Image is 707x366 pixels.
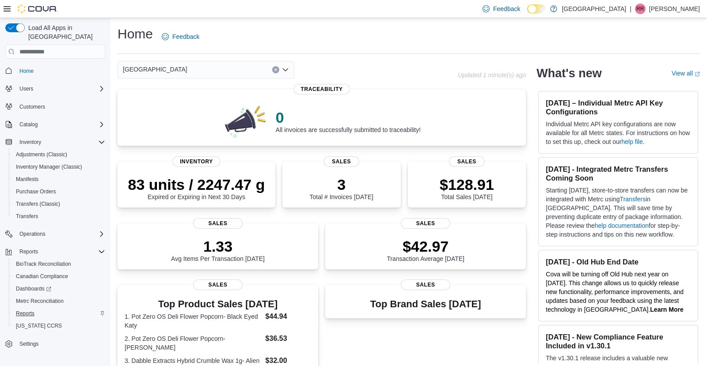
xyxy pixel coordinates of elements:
[562,4,626,14] p: [GEOGRAPHIC_DATA]
[546,186,691,239] p: Starting [DATE], store-to-store transfers can now be integrated with Metrc using in [GEOGRAPHIC_D...
[19,248,38,255] span: Reports
[2,64,109,77] button: Home
[2,118,109,131] button: Catalog
[12,174,42,185] a: Manifests
[9,283,109,295] a: Dashboards
[546,271,684,313] span: Cova will be turning off Old Hub next year on [DATE]. This change allows us to quickly release ne...
[595,222,649,229] a: help documentation
[294,84,350,94] span: Traceability
[12,199,64,209] a: Transfers (Classic)
[9,148,109,161] button: Adjustments (Classic)
[272,66,279,73] button: Clear input
[172,32,199,41] span: Feedback
[16,83,37,94] button: Users
[118,25,153,43] h1: Home
[16,246,105,257] span: Reports
[12,283,105,294] span: Dashboards
[266,333,312,344] dd: $36.53
[193,218,243,229] span: Sales
[171,238,265,255] p: 1.33
[635,4,646,14] div: Ruben Romero
[16,137,45,147] button: Inventory
[16,229,49,239] button: Operations
[9,173,109,185] button: Manifests
[440,176,494,193] p: $128.91
[276,109,421,133] div: All invoices are successfully submitted to traceability!
[546,120,691,146] p: Individual Metrc API key configurations are now available for all Metrc states. For instructions ...
[12,211,42,222] a: Transfers
[266,355,312,366] dd: $32.00
[16,83,105,94] span: Users
[16,188,56,195] span: Purchase Orders
[12,308,105,319] span: Reports
[125,299,311,309] h3: Top Product Sales [DATE]
[9,307,109,320] button: Reports
[12,162,105,172] span: Inventory Manager (Classic)
[12,186,105,197] span: Purchase Orders
[401,279,450,290] span: Sales
[12,149,105,160] span: Adjustments (Classic)
[16,163,82,170] span: Inventory Manager (Classic)
[18,4,57,13] img: Cova
[630,4,631,14] p: |
[672,70,700,77] a: View allExternal link
[16,101,105,112] span: Customers
[695,72,700,77] svg: External link
[650,306,683,313] a: Learn More
[128,176,265,193] p: 83 units / 2247.47 g
[527,4,546,14] input: Dark Mode
[401,218,450,229] span: Sales
[19,230,46,238] span: Operations
[16,229,105,239] span: Operations
[546,165,691,182] h3: [DATE] - Integrated Metrc Transfers Coming Soon
[649,4,700,14] p: [PERSON_NAME]
[2,337,109,350] button: Settings
[19,103,45,110] span: Customers
[282,66,289,73] button: Open list of options
[2,245,109,258] button: Reports
[2,136,109,148] button: Inventory
[123,64,187,75] span: [GEOGRAPHIC_DATA]
[9,161,109,173] button: Inventory Manager (Classic)
[636,4,644,14] span: RR
[9,210,109,223] button: Transfers
[2,83,109,95] button: Users
[19,121,38,128] span: Catalog
[25,23,105,41] span: Load All Apps in [GEOGRAPHIC_DATA]
[19,340,38,347] span: Settings
[536,66,601,80] h2: What's new
[16,102,49,112] a: Customers
[12,283,55,294] a: Dashboards
[16,119,41,130] button: Catalog
[387,238,464,262] div: Transaction Average [DATE]
[546,332,691,350] h3: [DATE] - New Compliance Feature Included in v1.30.1
[9,258,109,270] button: BioTrack Reconciliation
[12,271,72,282] a: Canadian Compliance
[2,228,109,240] button: Operations
[16,66,37,76] a: Home
[193,279,243,290] span: Sales
[12,296,67,306] a: Metrc Reconciliation
[620,196,646,203] a: Transfers
[158,28,203,45] a: Feedback
[125,334,262,352] dt: 2. Pot Zero OS Deli Flower Popcorn- [PERSON_NAME]
[12,321,65,331] a: [US_STATE] CCRS
[12,174,105,185] span: Manifests
[16,246,42,257] button: Reports
[16,137,105,147] span: Inventory
[19,68,34,75] span: Home
[19,139,41,146] span: Inventory
[16,151,67,158] span: Adjustments (Classic)
[622,138,643,145] a: help file
[12,259,75,269] a: BioTrack Reconciliation
[16,273,68,280] span: Canadian Compliance
[16,200,60,208] span: Transfers (Classic)
[276,109,421,126] p: 0
[12,308,38,319] a: Reports
[223,103,269,139] img: 0
[16,65,105,76] span: Home
[16,260,71,268] span: BioTrack Reconciliation
[12,321,105,331] span: Washington CCRS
